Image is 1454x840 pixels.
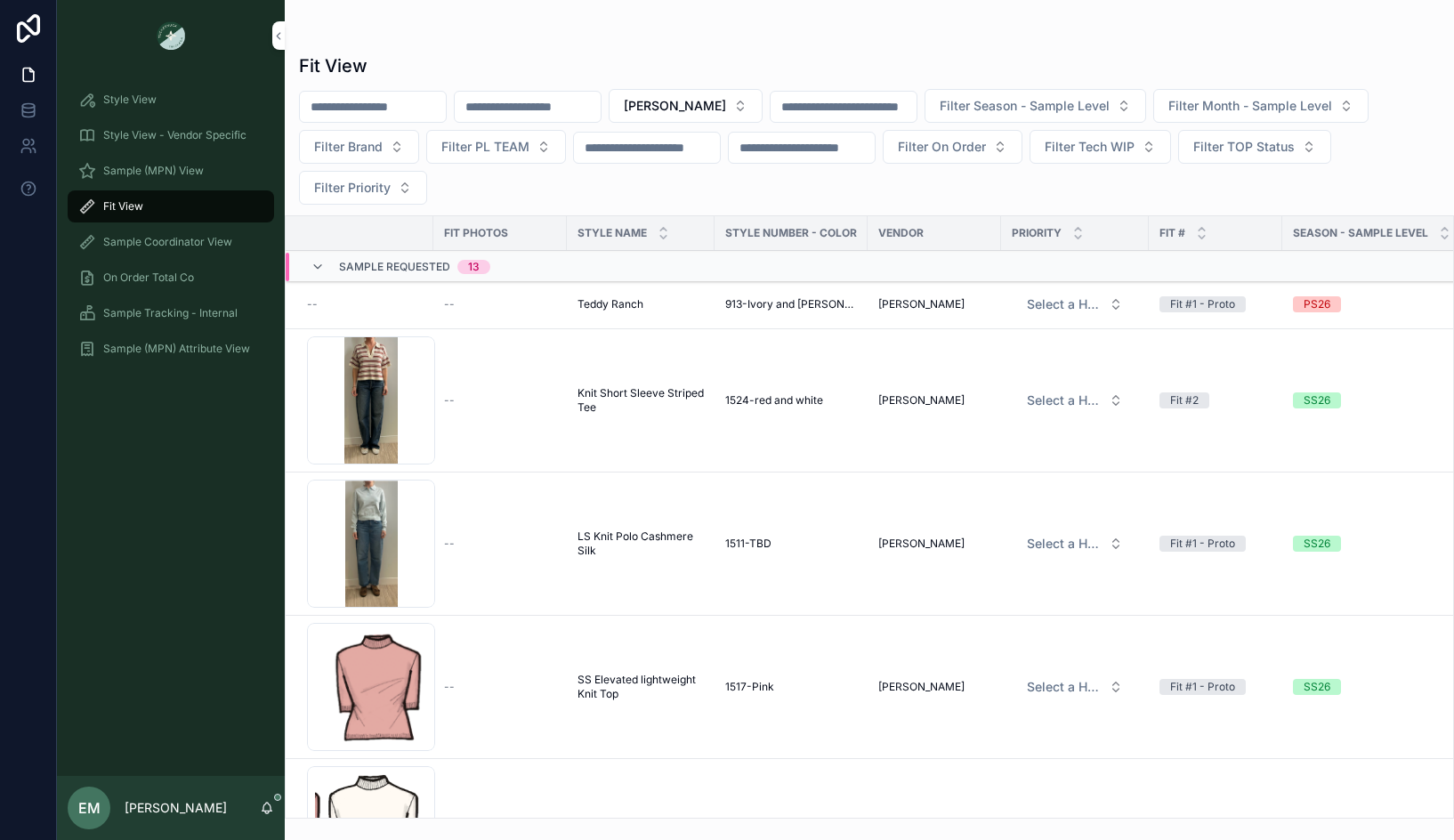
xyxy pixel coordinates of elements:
[1153,89,1369,123] button: Select Button
[725,393,857,408] a: 1524-red and white
[1159,679,1272,695] a: Fit #1 - Proto
[1027,535,1102,553] span: Select a HP FIT LEVEL
[1045,138,1135,156] span: Filter Tech WIP
[68,84,274,116] a: Style View
[103,342,250,356] span: Sample (MPN) Attribute View
[1027,392,1102,409] span: Select a HP FIT LEVEL
[925,89,1146,123] button: Select Button
[444,537,556,551] a: --
[1159,226,1185,240] span: Fit #
[103,93,157,107] span: Style View
[898,138,986,156] span: Filter On Order
[157,21,185,50] img: App logo
[1168,97,1332,115] span: Filter Month - Sample Level
[883,130,1022,164] button: Select Button
[314,138,383,156] span: Filter Brand
[1170,392,1199,408] div: Fit #2
[1293,226,1428,240] span: Season - Sample Level
[103,235,232,249] span: Sample Coordinator View
[68,297,274,329] a: Sample Tracking - Internal
[609,89,763,123] button: Select Button
[578,226,647,240] span: STYLE NAME
[1027,678,1102,696] span: Select a HP FIT LEVEL
[940,97,1110,115] span: Filter Season - Sample Level
[1012,226,1062,240] span: PRIORITY
[444,680,455,694] span: --
[1012,287,1138,321] a: Select Button
[68,190,274,222] a: Fit View
[103,306,238,320] span: Sample Tracking - Internal
[578,673,704,701] a: SS Elevated lightweight Knit Top
[68,333,274,365] a: Sample (MPN) Attribute View
[725,393,823,408] span: 1524-red and white
[103,128,246,142] span: Style View - Vendor Specific
[878,393,965,408] span: [PERSON_NAME]
[1293,392,1450,408] a: SS26
[1193,138,1295,156] span: Filter TOP Status
[1304,679,1330,695] div: SS26
[1170,536,1235,552] div: Fit #1 - Proto
[1013,288,1137,320] button: Select Button
[578,529,704,558] a: LS Knit Polo Cashmere Silk
[1012,670,1138,704] a: Select Button
[125,799,227,817] p: [PERSON_NAME]
[1012,384,1138,417] a: Select Button
[444,393,556,408] a: --
[444,297,556,311] a: --
[1304,296,1330,312] div: PS26
[878,537,965,551] span: [PERSON_NAME]
[299,130,419,164] button: Select Button
[878,537,990,551] a: [PERSON_NAME]
[624,97,726,115] span: [PERSON_NAME]
[68,119,274,151] a: Style View - Vendor Specific
[444,226,508,240] span: Fit Photos
[103,164,204,178] span: Sample (MPN) View
[878,297,965,311] span: [PERSON_NAME]
[299,171,427,205] button: Select Button
[1013,384,1137,416] button: Select Button
[426,130,566,164] button: Select Button
[878,680,990,694] a: [PERSON_NAME]
[307,297,423,311] a: --
[878,297,990,311] a: [PERSON_NAME]
[314,179,391,197] span: Filter Priority
[1170,296,1235,312] div: Fit #1 - Proto
[78,797,101,819] span: EM
[1027,295,1102,313] span: Select a HP FIT LEVEL
[1304,536,1330,552] div: SS26
[1293,296,1450,312] a: PS26
[725,537,857,551] a: 1511-TBD
[468,260,480,274] div: 13
[878,226,924,240] span: Vendor
[878,393,990,408] a: [PERSON_NAME]
[444,297,455,311] span: --
[878,680,965,694] span: [PERSON_NAME]
[1159,536,1272,552] a: Fit #1 - Proto
[578,297,643,311] span: Teddy Ranch
[725,537,771,551] span: 1511-TBD
[725,226,857,240] span: Style Number - Color
[725,297,857,311] a: 913-Ivory and [PERSON_NAME]
[578,386,704,415] a: Knit Short Sleeve Striped Tee
[444,537,455,551] span: --
[1159,392,1272,408] a: Fit #2
[57,71,285,388] div: scrollable content
[1293,536,1450,552] a: SS26
[1293,679,1450,695] a: SS26
[1170,679,1235,695] div: Fit #1 - Proto
[103,271,194,285] span: On Order Total Co
[1030,130,1171,164] button: Select Button
[68,155,274,187] a: Sample (MPN) View
[339,260,450,274] span: Sample Requested
[68,226,274,258] a: Sample Coordinator View
[307,297,318,311] span: --
[1013,528,1137,560] button: Select Button
[1159,296,1272,312] a: Fit #1 - Proto
[441,138,529,156] span: Filter PL TEAM
[1304,392,1330,408] div: SS26
[1013,671,1137,703] button: Select Button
